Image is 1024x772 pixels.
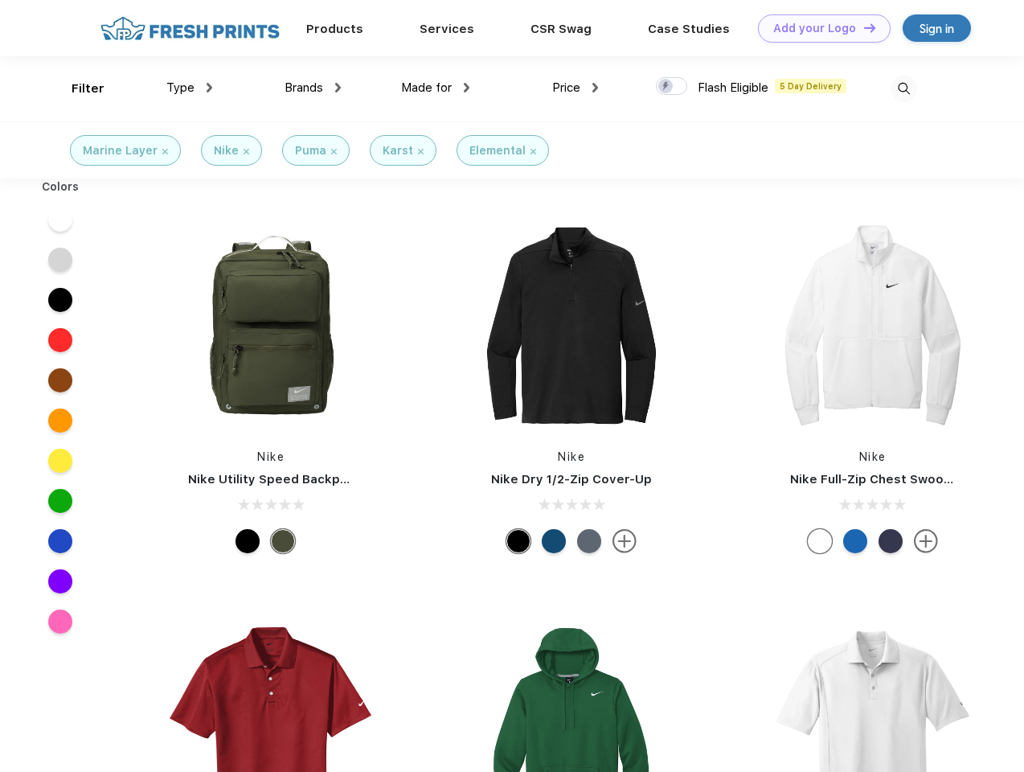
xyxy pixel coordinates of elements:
[335,83,341,92] img: dropdown.png
[491,472,652,487] a: Nike Dry 1/2-Zip Cover-Up
[401,80,452,95] span: Made for
[790,472,1004,487] a: Nike Full-Zip Chest Swoosh Jacket
[469,142,526,159] div: Elemental
[920,19,954,38] div: Sign in
[903,14,971,42] a: Sign in
[766,219,980,433] img: func=resize&h=266
[306,22,363,36] a: Products
[214,142,239,159] div: Nike
[612,529,637,553] img: more.svg
[166,80,195,95] span: Type
[207,83,212,92] img: dropdown.png
[331,149,337,154] img: filter_cancel.svg
[552,80,580,95] span: Price
[530,22,592,36] a: CSR Swag
[418,149,424,154] img: filter_cancel.svg
[295,142,326,159] div: Puma
[72,80,104,98] div: Filter
[530,149,536,154] img: filter_cancel.svg
[914,529,938,553] img: more.svg
[542,529,566,553] div: Gym Blue
[859,450,887,463] a: Nike
[236,529,260,553] div: Black
[285,80,323,95] span: Brands
[164,219,378,433] img: func=resize&h=266
[775,79,846,93] span: 5 Day Delivery
[843,529,867,553] div: Royal
[464,83,469,92] img: dropdown.png
[773,22,856,35] div: Add your Logo
[83,142,158,159] div: Marine Layer
[558,450,585,463] a: Nike
[188,472,362,487] a: Nike Utility Speed Backpack
[30,179,92,195] div: Colors
[506,529,530,553] div: Black
[808,529,832,553] div: White
[592,83,598,92] img: dropdown.png
[465,219,678,433] img: func=resize&h=266
[420,22,474,36] a: Services
[383,142,413,159] div: Karst
[864,23,875,32] img: DT
[577,529,601,553] div: Navy Heather
[162,149,168,154] img: filter_cancel.svg
[96,14,285,43] img: fo%20logo%202.webp
[257,450,285,463] a: Nike
[698,80,768,95] span: Flash Eligible
[244,149,249,154] img: filter_cancel.svg
[879,529,903,553] div: Midnight Navy
[891,76,917,102] img: desktop_search.svg
[271,529,295,553] div: Cargo Khaki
